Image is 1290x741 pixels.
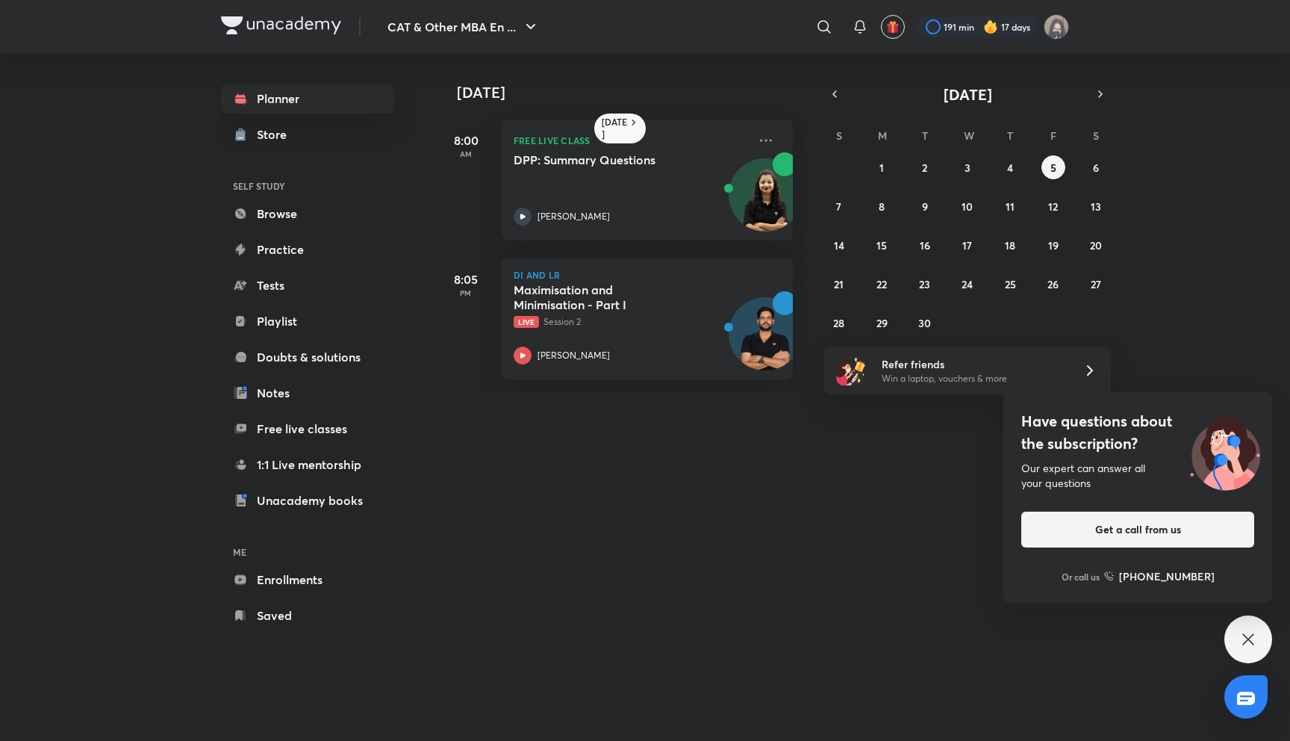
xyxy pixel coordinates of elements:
[514,270,781,279] p: DI and LR
[827,311,851,335] button: September 28, 2025
[964,128,974,143] abbr: Wednesday
[882,372,1065,385] p: Win a laptop, vouchers & more
[1005,238,1015,252] abbr: September 18, 2025
[913,233,937,257] button: September 16, 2025
[221,16,341,38] a: Company Logo
[436,288,496,297] p: PM
[827,194,851,218] button: September 7, 2025
[537,349,610,362] p: [PERSON_NAME]
[998,155,1022,179] button: September 4, 2025
[1090,238,1102,252] abbr: September 20, 2025
[436,270,496,288] h5: 8:05
[221,199,394,229] a: Browse
[1007,161,1013,175] abbr: September 4, 2025
[913,311,937,335] button: September 30, 2025
[962,238,972,252] abbr: September 17, 2025
[870,311,894,335] button: September 29, 2025
[879,161,884,175] abbr: September 1, 2025
[965,161,970,175] abbr: September 3, 2025
[845,84,1090,105] button: [DATE]
[514,131,748,149] p: FREE LIVE CLASS
[1091,199,1101,214] abbr: September 13, 2025
[1084,233,1108,257] button: September 20, 2025
[436,149,496,158] p: AM
[983,19,998,34] img: streak
[870,272,894,296] button: September 22, 2025
[221,539,394,565] h6: ME
[920,238,930,252] abbr: September 16, 2025
[1178,410,1272,491] img: ttu_illustration_new.svg
[221,486,394,515] a: Unacademy books
[913,155,937,179] button: September 2, 2025
[956,194,979,218] button: September 10, 2025
[1021,461,1254,491] div: Our expert can answer all your questions
[886,20,900,34] img: avatar
[221,235,394,264] a: Practice
[956,233,979,257] button: September 17, 2025
[221,450,394,480] a: 1:1 Live mentorship
[962,277,973,291] abbr: September 24, 2025
[221,16,341,34] img: Company Logo
[913,272,937,296] button: September 23, 2025
[956,155,979,179] button: September 3, 2025
[919,277,930,291] abbr: September 23, 2025
[998,233,1022,257] button: September 18, 2025
[436,131,496,149] h5: 8:00
[1041,155,1065,179] button: September 5, 2025
[827,233,851,257] button: September 14, 2025
[457,84,808,102] h4: [DATE]
[602,117,628,140] h6: [DATE]
[257,125,296,143] div: Store
[514,316,539,328] span: Live
[836,199,841,214] abbr: September 7, 2025
[998,272,1022,296] button: September 25, 2025
[1007,128,1013,143] abbr: Thursday
[221,173,394,199] h6: SELF STUDY
[1050,128,1056,143] abbr: Friday
[1050,161,1056,175] abbr: September 5, 2025
[221,565,394,595] a: Enrollments
[922,128,928,143] abbr: Tuesday
[870,233,894,257] button: September 15, 2025
[1048,238,1059,252] abbr: September 19, 2025
[1048,199,1058,214] abbr: September 12, 2025
[1104,568,1215,584] a: [PHONE_NUMBER]
[1084,272,1108,296] button: September 27, 2025
[514,282,699,312] h5: Maximisation and Minimisation - Part I
[836,356,866,385] img: referral
[221,306,394,336] a: Playlist
[221,270,394,300] a: Tests
[836,128,842,143] abbr: Sunday
[922,199,928,214] abbr: September 9, 2025
[878,128,887,143] abbr: Monday
[1021,410,1254,455] h4: Have questions about the subscription?
[881,15,905,39] button: avatar
[221,414,394,444] a: Free live classes
[876,316,888,330] abbr: September 29, 2025
[221,342,394,372] a: Doubts & solutions
[827,272,851,296] button: September 21, 2025
[1044,14,1069,40] img: Jarul Jangid
[1093,128,1099,143] abbr: Saturday
[922,161,927,175] abbr: September 2, 2025
[879,199,885,214] abbr: September 8, 2025
[1091,277,1101,291] abbr: September 27, 2025
[1084,194,1108,218] button: September 13, 2025
[833,316,844,330] abbr: September 28, 2025
[1084,155,1108,179] button: September 6, 2025
[1047,277,1059,291] abbr: September 26, 2025
[882,356,1065,372] h6: Refer friends
[834,238,844,252] abbr: September 14, 2025
[1006,199,1015,214] abbr: September 11, 2025
[876,277,887,291] abbr: September 22, 2025
[378,12,549,42] button: CAT & Other MBA En ...
[729,306,801,377] img: Avatar
[944,84,992,105] span: [DATE]
[918,316,931,330] abbr: September 30, 2025
[221,601,394,630] a: Saved
[870,155,894,179] button: September 1, 2025
[876,238,887,252] abbr: September 15, 2025
[870,194,894,218] button: September 8, 2025
[221,378,394,408] a: Notes
[1021,512,1254,548] button: Get a call from us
